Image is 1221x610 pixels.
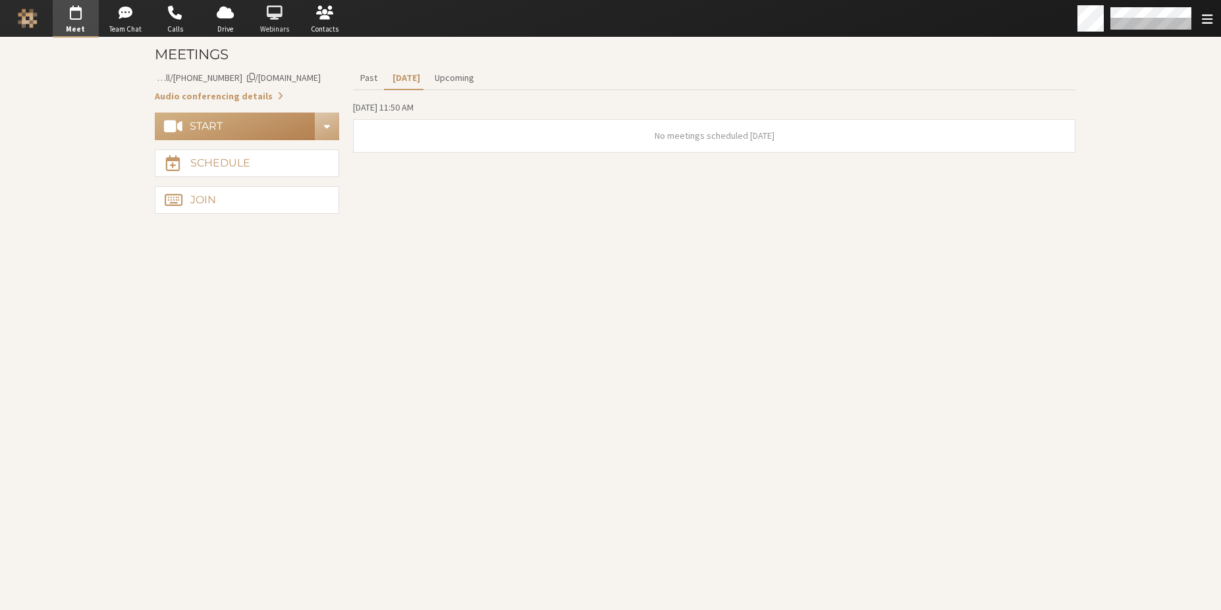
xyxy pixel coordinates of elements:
[353,99,1075,161] section: Today's Meetings
[136,72,321,84] span: Copy my meeting room link
[155,113,315,140] button: Start
[190,158,250,168] div: Schedule
[102,24,148,35] span: Team Chat
[427,66,481,89] button: Upcoming
[385,66,427,89] button: [DATE]
[353,66,385,89] button: Past
[655,130,774,141] span: No meetings scheduled [DATE]
[155,71,339,103] section: Account details
[155,149,339,177] button: Schedule
[53,24,99,35] span: Meet
[190,195,216,205] div: Join
[152,24,198,35] span: Calls
[202,24,248,35] span: Drive
[190,121,223,132] div: Start
[155,71,321,85] button: Copy my meeting room linkCopy my meeting room link
[302,24,348,35] span: Contacts
[155,89,283,103] button: Audio conferencing details
[155,47,1075,62] h3: Meetings
[18,9,38,28] img: Iotum
[353,101,414,113] span: [DATE] 11:50 AM
[1188,576,1211,601] iframe: Chat
[252,24,298,35] span: Webinars
[315,113,339,140] button: Start conference options
[155,186,339,214] button: Join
